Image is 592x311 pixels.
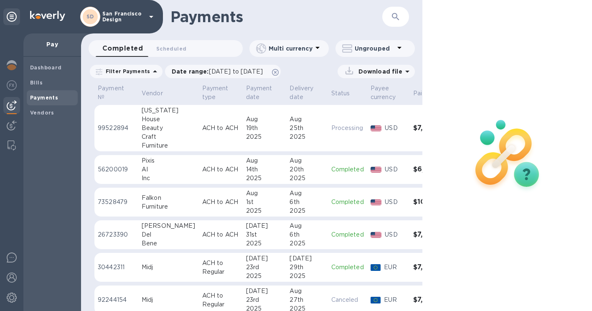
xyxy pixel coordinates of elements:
p: Payment date [246,84,272,102]
div: [DATE] [246,222,283,230]
span: Paid [413,89,437,98]
div: Falkon [142,194,196,202]
b: Dashboard [30,64,62,71]
div: 14th [246,165,283,174]
div: Unpin categories [3,8,20,25]
p: 73528479 [98,198,135,206]
p: Multi currency [269,44,313,53]
p: Completed [331,230,364,239]
b: SD [86,13,94,20]
img: USD [371,232,382,238]
div: Del [142,230,196,239]
span: Completed [102,43,143,54]
div: [US_STATE] [142,106,196,115]
h3: $7,280.01 [413,124,450,132]
div: Furniture [142,141,196,150]
h1: Payments [170,8,361,25]
div: [DATE] [246,254,283,263]
div: [DATE] [246,287,283,296]
div: 20th [290,165,324,174]
div: [PERSON_NAME] [142,222,196,230]
p: 30442311 [98,263,135,272]
div: 2025 [290,133,324,141]
div: Beauty [142,124,196,133]
div: Craft [142,133,196,141]
p: Ungrouped [355,44,394,53]
p: Canceled [331,296,364,304]
h3: $7,987.84 [413,231,450,239]
span: Status [331,89,361,98]
p: Processing [331,124,364,133]
span: Payee currency [371,84,407,102]
div: Aug [290,115,324,124]
span: [DATE] to [DATE] [209,68,263,75]
div: 2025 [290,239,324,248]
img: USD [371,125,382,131]
p: Pay [30,40,74,48]
span: Delivery date [290,84,324,102]
div: 31st [246,230,283,239]
p: Payment № [98,84,124,102]
p: 92244154 [98,296,135,304]
h3: $10,855.80 [413,198,450,206]
p: ACH to Regular [202,259,239,276]
p: EUR [384,263,407,272]
p: ACH to ACH [202,198,239,206]
div: Pixis [142,156,196,165]
h3: $6,500.00 [413,166,450,173]
div: 2025 [290,174,324,183]
span: Payment date [246,84,283,102]
p: Status [331,89,350,98]
h3: $7,133.74 [413,263,450,271]
p: USD [385,230,406,239]
div: 19th [246,124,283,133]
div: 2025 [246,174,283,183]
p: Completed [331,198,364,206]
p: Paid [413,89,426,98]
span: Vendor [142,89,174,98]
div: 6th [290,198,324,206]
p: Payee currency [371,84,396,102]
div: 25th [290,124,324,133]
div: 1st [246,198,283,206]
div: Aug [246,115,283,124]
div: Aug [246,156,283,165]
div: 2025 [290,206,324,215]
div: 2025 [246,133,283,141]
p: 99522894 [98,124,135,133]
div: Aug [290,287,324,296]
b: Bills [30,79,43,86]
p: USD [385,198,406,206]
div: 2025 [246,272,283,280]
div: [DATE] [290,254,324,263]
div: Midj [142,263,196,272]
b: Vendors [30,110,54,116]
div: 23rd [246,263,283,272]
div: 29th [290,263,324,272]
img: USD [371,167,382,173]
p: San Francisco Design [102,11,144,23]
h3: $7,134.95 [413,296,450,304]
p: 26723390 [98,230,135,239]
p: ACH to ACH [202,230,239,239]
p: Delivery date [290,84,313,102]
img: Foreign exchange [7,80,17,90]
p: Completed [331,165,364,174]
span: Payment № [98,84,135,102]
div: 6th [290,230,324,239]
p: USD [385,124,406,133]
div: Midj [142,296,196,304]
p: Payment type [202,84,229,102]
span: Payment type [202,84,239,102]
div: Aug [290,222,324,230]
span: Scheduled [156,44,186,53]
p: Download file [355,67,402,76]
p: ACH to Regular [202,291,239,309]
div: Aug [246,189,283,198]
div: 2025 [290,272,324,280]
div: Furniture [142,202,196,211]
img: Logo [30,11,65,21]
p: EUR [384,296,407,304]
img: USD [371,199,382,205]
b: Payments [30,94,58,101]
